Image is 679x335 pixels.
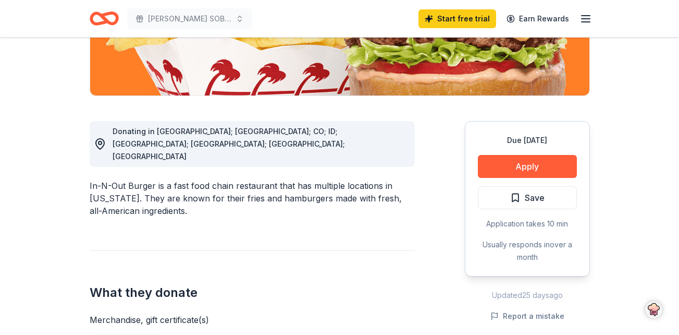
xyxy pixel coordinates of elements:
button: [PERSON_NAME] SOBER GRAD NITE CRABFEED FUNDRAISER [127,8,252,29]
div: Updated 25 days ago [465,289,590,302]
h2: What they donate [90,284,415,301]
button: Report a mistake [490,310,564,322]
div: In-N-Out Burger is a fast food chain restaurant that has multiple locations in [US_STATE]. They a... [90,180,415,217]
a: Home [90,6,119,31]
div: Usually responds in over a month [478,238,577,264]
button: Save [478,186,577,209]
div: Merchandise, gift certificate(s) [90,314,415,326]
span: Save [525,191,545,205]
span: [PERSON_NAME] SOBER GRAD NITE CRABFEED FUNDRAISER [148,13,231,25]
span: Donating in [GEOGRAPHIC_DATA]; [GEOGRAPHIC_DATA]; CO; ID; [GEOGRAPHIC_DATA]; [GEOGRAPHIC_DATA]; [... [113,127,345,161]
div: Application takes 10 min [478,218,577,230]
div: Due [DATE] [478,134,577,147]
a: Start free trial [418,9,496,28]
button: Apply [478,155,577,178]
a: Earn Rewards [500,9,575,28]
